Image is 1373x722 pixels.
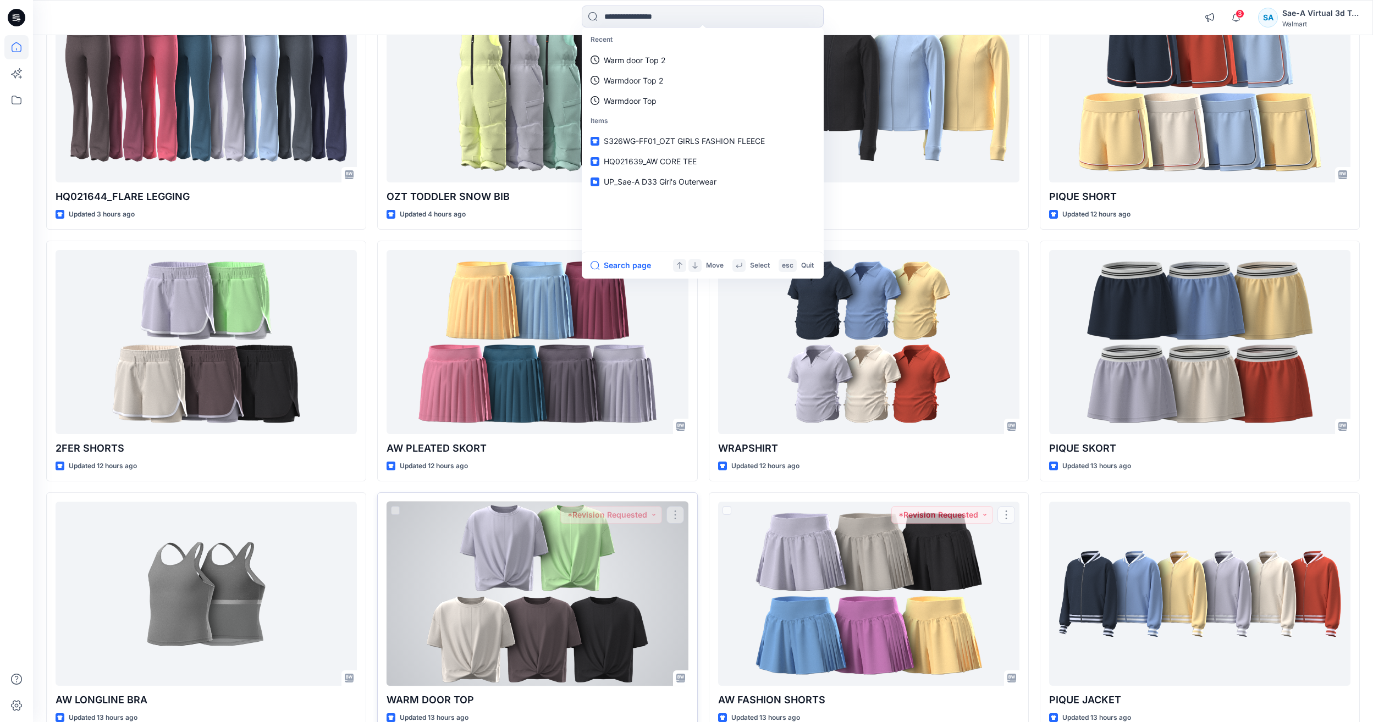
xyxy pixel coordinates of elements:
div: SA [1258,8,1278,27]
a: UP_Sae-A D33 Girl's Outerwear [584,171,821,192]
a: S326WG-FF01_OZT GIRLS FASHION FLEECE [584,131,821,151]
div: Sae-A Virtual 3d Team [1282,7,1359,20]
p: Updated 12 hours ago [69,460,137,472]
p: Updated 12 hours ago [731,460,799,472]
button: Search page [591,259,651,272]
a: AW PLEATED SKORT [387,250,688,434]
a: Warm door Top 2 [584,50,821,70]
p: AW LONGLINE BRA [56,692,357,708]
p: Updated 12 hours ago [1062,209,1131,220]
p: Updated 4 hours ago [400,209,466,220]
p: WRAPSHIRT [718,441,1019,456]
p: PIQUE JACKET [1049,692,1350,708]
p: 2FER SHORTS [56,441,357,456]
span: HQ021639_AW CORE TEE [604,157,697,166]
p: Items [584,111,821,131]
a: 2FER SHORTS [56,250,357,434]
a: PIQUE JACKET [1049,502,1350,686]
p: PIQUE SKORT [1049,441,1350,456]
a: WRAPSHIRT [718,250,1019,434]
a: Warmdoor Top [584,91,821,111]
p: Updated 13 hours ago [1062,460,1131,472]
a: WARM DOOR TOP [387,502,688,686]
p: WARM DOOR TOP [387,692,688,708]
a: Warmdoor Top 2 [584,70,821,91]
a: AW FASHION SHORTS [718,502,1019,686]
a: HQ021639_AW CORE TEE [584,151,821,171]
p: Warm door Top 2 [604,54,665,66]
span: 3 [1236,9,1244,18]
p: AW FASHION SHORTS [718,692,1019,708]
p: Select [750,260,770,271]
p: PIQUE SHORT [1049,189,1350,204]
p: Updated 12 hours ago [400,460,468,472]
p: SCULPTED JACKET [718,189,1019,204]
p: HQ021644_FLARE LEGGING [56,189,357,204]
p: esc [782,260,793,271]
div: Walmart [1282,20,1359,28]
p: Updated 3 hours ago [69,209,135,220]
p: Recent [584,30,821,50]
span: S326WG-FF01_OZT GIRLS FASHION FLEECE [604,136,765,146]
p: AW PLEATED SKORT [387,441,688,456]
p: Warmdoor Top 2 [604,75,663,86]
p: OZT TODDLER SNOW BIB [387,189,688,204]
p: Warmdoor Top [604,95,657,107]
a: AW LONGLINE BRA [56,502,357,686]
p: Quit [801,260,814,271]
a: PIQUE SKORT [1049,250,1350,434]
span: UP_Sae-A D33 Girl's Outerwear [604,177,716,186]
p: Move [706,260,724,271]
